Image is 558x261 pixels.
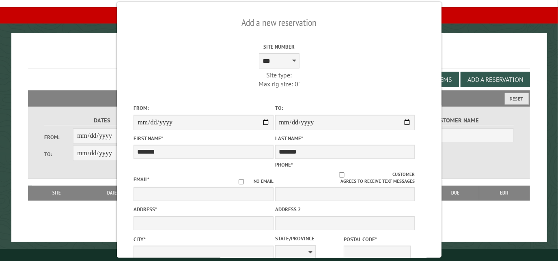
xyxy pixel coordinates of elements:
label: Phone [275,161,293,168]
h2: Filters [28,90,530,106]
th: Dates [81,186,146,200]
label: Last Name [275,135,414,142]
input: Customer agrees to receive text messages [291,172,392,178]
label: To: [44,150,73,158]
label: Postal Code [343,235,410,243]
label: To: [275,104,414,112]
h2: Add a new reservation [134,15,425,30]
div: Site type: [209,71,349,79]
label: From: [44,133,73,141]
label: No email [228,178,273,185]
label: Customer agrees to receive text messages [275,171,414,185]
label: Address [134,205,273,213]
button: Add a Reservation [461,72,530,87]
div: Max rig size: 0' [209,79,349,88]
label: Address 2 [275,205,414,213]
th: Due [432,186,479,200]
label: Email [134,176,149,183]
label: Dates [44,116,159,125]
button: Reset [505,93,529,105]
input: No email [228,179,253,184]
label: First Name [134,135,273,142]
label: Customer Name [399,116,514,125]
th: Site [32,186,81,200]
h1: Reservations [28,46,530,68]
label: Site Number [209,43,349,51]
th: Edit [479,186,530,200]
label: State/Province [275,235,342,242]
label: City [134,235,273,243]
label: From: [134,104,273,112]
